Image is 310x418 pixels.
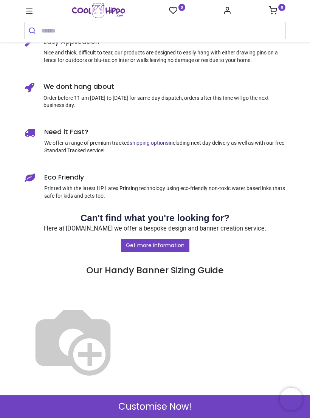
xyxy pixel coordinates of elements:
[25,22,41,39] button: Submit
[130,140,169,146] a: shipping options
[269,8,285,14] a: 0
[44,173,285,182] h5: Eco Friendly
[72,3,125,18] img: Cool Hippo
[278,4,285,11] sup: 0
[43,94,285,109] p: Order before 11 am [DATE] to [DATE] for same-day dispatch, orders after this time will go the nex...
[223,8,231,14] a: Account Info
[25,224,285,233] p: Here at [DOMAIN_NAME] we offer a bespoke design and banner creation service.
[44,127,285,137] h5: Need it Fast?
[25,212,285,224] h2: Can't find what you're looking for?
[25,239,285,277] h3: Our Handy Banner Sizing Guide
[44,185,285,200] p: Printed with the latest HP Latex Printing technology using eco-friendly non-toxic water based ink...
[43,49,285,64] p: Nice and thick, difficult to tear, our products are designed to easily hang with either drawing p...
[121,239,189,252] a: Get more information
[169,6,186,15] a: 0
[44,139,285,154] p: We offer a range of premium tracked including next day delivery as well as with our free Standard...
[280,388,302,410] iframe: Brevo live chat
[72,3,125,18] a: Logo of Cool Hippo
[43,82,285,91] h5: We dont hang about
[178,4,186,11] sup: 0
[118,400,192,413] span: Customise Now!
[25,292,121,389] img: Banner_Size_Helper_Image_Compare.svg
